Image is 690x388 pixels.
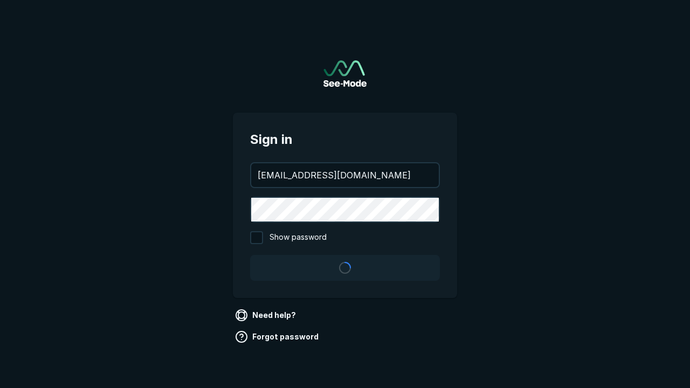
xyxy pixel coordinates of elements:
a: Forgot password [233,328,323,345]
input: your@email.com [251,163,439,187]
img: See-Mode Logo [323,60,367,87]
span: Show password [270,231,327,244]
a: Go to sign in [323,60,367,87]
span: Sign in [250,130,440,149]
a: Need help? [233,307,300,324]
